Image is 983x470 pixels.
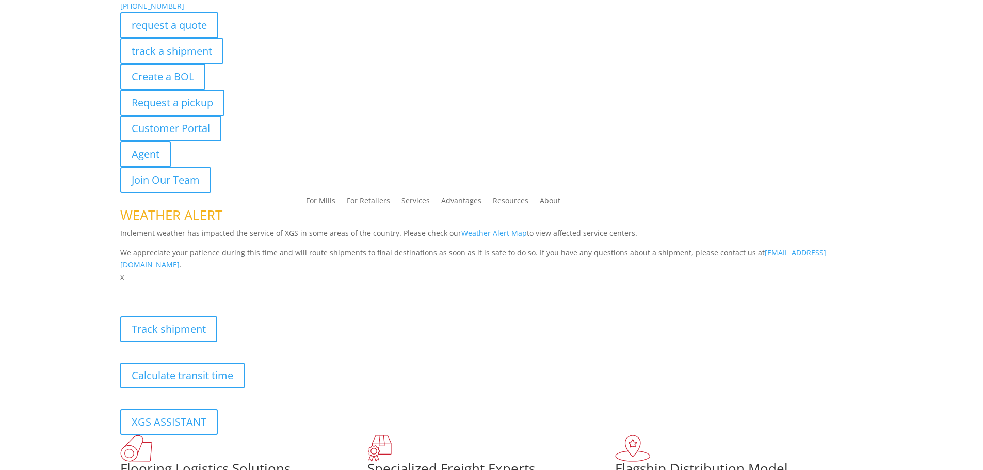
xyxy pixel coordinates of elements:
a: Request a pickup [120,90,224,116]
a: request a quote [120,12,218,38]
p: Inclement weather has impacted the service of XGS in some areas of the country. Please check our ... [120,227,863,247]
a: Join Our Team [120,167,211,193]
a: XGS ASSISTANT [120,409,218,435]
img: xgs-icon-total-supply-chain-intelligence-red [120,435,152,462]
a: Agent [120,141,171,167]
a: Services [401,197,430,208]
a: Resources [493,197,528,208]
a: For Retailers [347,197,390,208]
img: xgs-icon-focused-on-flooring-red [367,435,392,462]
span: WEATHER ALERT [120,206,222,224]
a: Track shipment [120,316,217,342]
p: x [120,271,863,283]
b: Visibility, transparency, and control for your entire supply chain. [120,285,350,295]
a: For Mills [306,197,335,208]
a: Advantages [441,197,481,208]
img: xgs-icon-flagship-distribution-model-red [615,435,651,462]
p: We appreciate your patience during this time and will route shipments to final destinations as so... [120,247,863,271]
a: Create a BOL [120,64,205,90]
a: About [540,197,560,208]
a: Weather Alert Map [461,228,527,238]
a: track a shipment [120,38,223,64]
a: Calculate transit time [120,363,245,388]
a: [PHONE_NUMBER] [120,1,184,11]
a: Customer Portal [120,116,221,141]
